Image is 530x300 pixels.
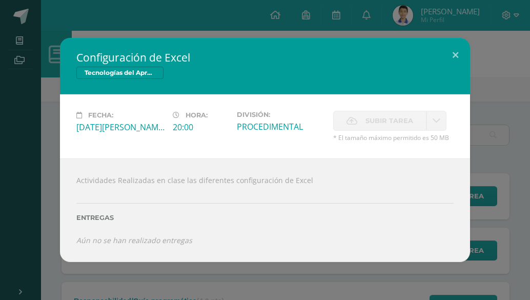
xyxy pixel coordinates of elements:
[237,121,325,132] div: PROCEDIMENTAL
[426,111,446,131] a: La fecha de entrega ha expirado
[333,111,426,131] label: La fecha de entrega ha expirado
[88,111,113,119] span: Fecha:
[173,122,229,133] div: 20:00
[60,158,470,262] div: Actividades Realizadas en clase las diferentes configuración de Excel
[76,122,165,133] div: [DATE][PERSON_NAME]
[186,111,208,119] span: Hora:
[76,67,164,79] span: Tecnologías del Aprendizaje y la Comunicación
[441,38,470,73] button: Close (Esc)
[365,111,413,130] span: Subir tarea
[76,214,454,222] label: Entregas
[237,111,325,118] label: División:
[76,235,192,245] i: Aún no se han realizado entregas
[76,50,454,65] h2: Configuración de Excel
[333,133,454,142] span: * El tamaño máximo permitido es 50 MB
